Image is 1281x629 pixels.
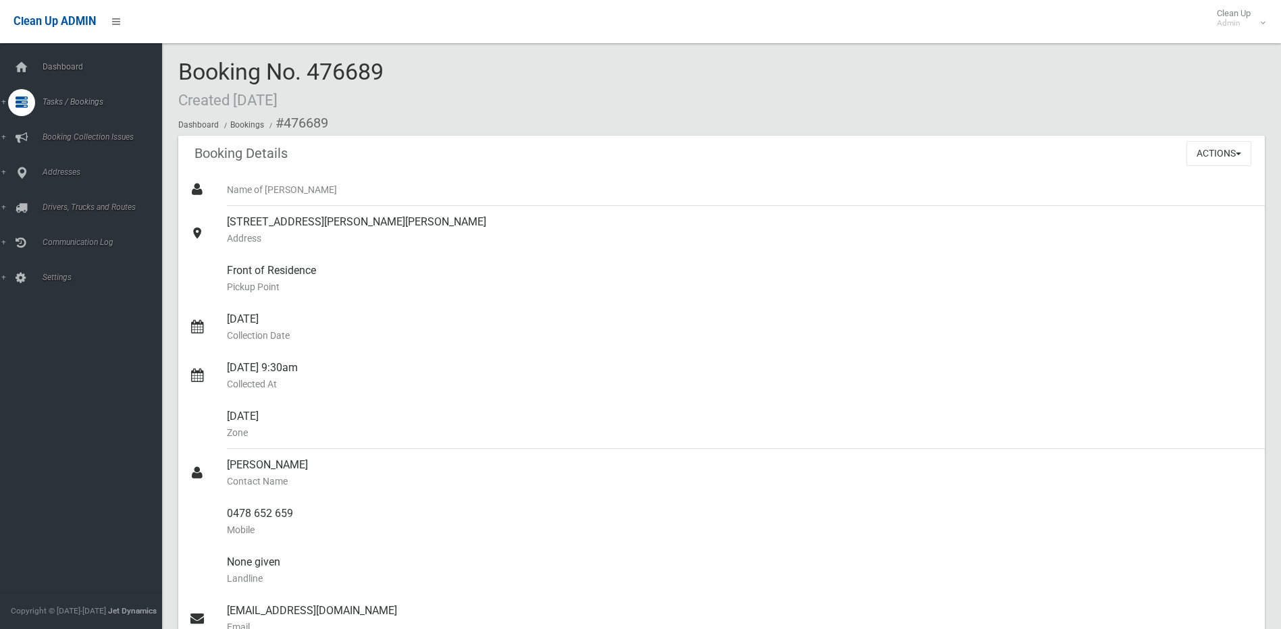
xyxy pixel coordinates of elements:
[1217,18,1251,28] small: Admin
[38,132,172,142] span: Booking Collection Issues
[227,425,1254,441] small: Zone
[227,327,1254,344] small: Collection Date
[227,376,1254,392] small: Collected At
[108,606,157,616] strong: Jet Dynamics
[227,206,1254,254] div: [STREET_ADDRESS][PERSON_NAME][PERSON_NAME]
[1210,8,1264,28] span: Clean Up
[11,606,106,616] span: Copyright © [DATE]-[DATE]
[266,111,328,136] li: #476689
[178,58,384,111] span: Booking No. 476689
[178,140,304,167] header: Booking Details
[227,230,1254,246] small: Address
[14,15,96,28] span: Clean Up ADMIN
[227,182,1254,198] small: Name of [PERSON_NAME]
[230,120,264,130] a: Bookings
[227,546,1254,595] div: None given
[38,238,172,247] span: Communication Log
[38,273,172,282] span: Settings
[227,449,1254,497] div: [PERSON_NAME]
[227,497,1254,546] div: 0478 652 659
[38,62,172,72] span: Dashboard
[178,91,278,109] small: Created [DATE]
[38,167,172,177] span: Addresses
[227,352,1254,400] div: [DATE] 9:30am
[227,303,1254,352] div: [DATE]
[227,570,1254,586] small: Landline
[227,254,1254,303] div: Front of Residence
[227,522,1254,538] small: Mobile
[38,202,172,212] span: Drivers, Trucks and Routes
[227,279,1254,295] small: Pickup Point
[1186,141,1251,166] button: Actions
[227,400,1254,449] div: [DATE]
[227,473,1254,489] small: Contact Name
[38,97,172,107] span: Tasks / Bookings
[178,120,219,130] a: Dashboard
